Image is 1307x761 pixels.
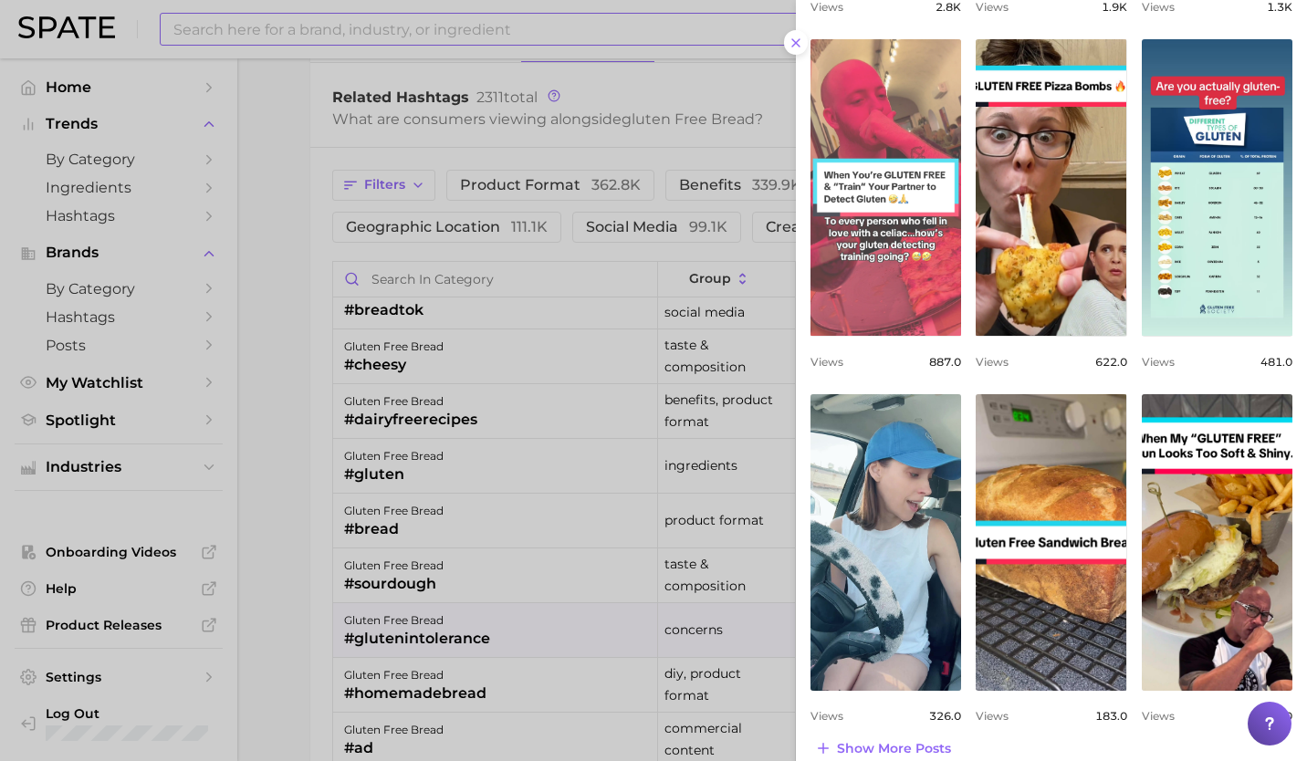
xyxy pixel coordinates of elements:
[1095,709,1127,723] span: 183.0
[810,355,843,369] span: Views
[1142,355,1175,369] span: Views
[810,735,956,761] button: Show more posts
[929,355,961,369] span: 887.0
[837,741,951,756] span: Show more posts
[929,709,961,723] span: 326.0
[976,709,1009,723] span: Views
[1142,709,1175,723] span: Views
[1260,355,1292,369] span: 481.0
[976,355,1009,369] span: Views
[810,709,843,723] span: Views
[1095,355,1127,369] span: 622.0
